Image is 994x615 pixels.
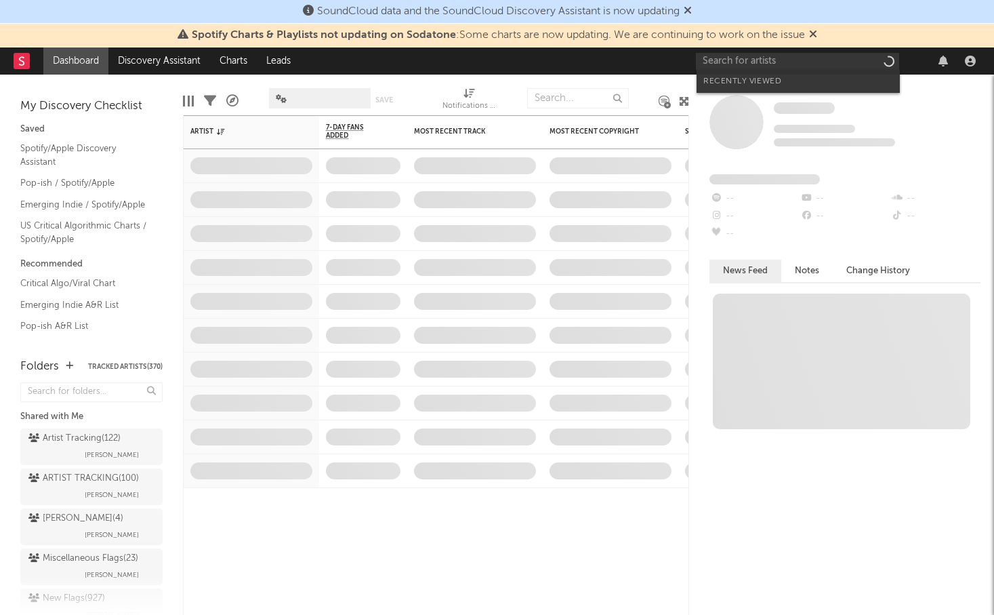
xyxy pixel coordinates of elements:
[800,190,890,207] div: --
[20,218,149,246] a: US Critical Algorithmic Charts / Spotify/Apple
[85,487,139,503] span: [PERSON_NAME]
[774,125,855,133] span: Tracking Since: [DATE]
[20,121,163,138] div: Saved
[28,511,123,527] div: [PERSON_NAME] ( 4 )
[809,30,817,41] span: Dismiss
[85,447,139,463] span: [PERSON_NAME]
[190,127,292,136] div: Artist
[326,123,380,140] span: 7-Day Fans Added
[108,47,210,75] a: Discovery Assistant
[774,138,895,146] span: 0 fans last week
[20,509,163,545] a: [PERSON_NAME](4)[PERSON_NAME]
[192,30,805,41] span: : Some charts are now updating. We are continuing to work on the issue
[20,319,149,334] a: Pop-ish A&R List
[20,382,163,402] input: Search for folders...
[696,53,899,70] input: Search for artists
[375,96,393,104] button: Save
[781,260,833,282] button: Notes
[709,190,800,207] div: --
[204,81,216,121] div: Filters
[442,81,497,121] div: Notifications (Artist)
[20,256,163,273] div: Recommended
[20,549,163,585] a: Miscellaneous Flags(23)[PERSON_NAME]
[210,47,257,75] a: Charts
[890,207,980,225] div: --
[226,81,239,121] div: A&R Pipeline
[20,276,149,291] a: Critical Algo/Viral Chart
[20,429,163,465] a: Artist Tracking(122)[PERSON_NAME]
[28,551,138,567] div: Miscellaneous Flags ( 23 )
[774,102,835,115] a: Some Artist
[833,260,924,282] button: Change History
[709,174,820,184] span: Fans Added by Platform
[709,260,781,282] button: News Feed
[703,73,893,90] div: Recently Viewed
[28,591,105,607] div: New Flags ( 927 )
[20,197,149,212] a: Emerging Indie / Spotify/Apple
[800,207,890,225] div: --
[20,176,149,191] a: Pop-ish / Spotify/Apple
[442,98,497,115] div: Notifications (Artist)
[257,47,300,75] a: Leads
[43,47,108,75] a: Dashboard
[183,81,194,121] div: Edit Columns
[685,127,787,136] div: Spotify Monthly Listeners
[550,127,651,136] div: Most Recent Copyright
[414,127,516,136] div: Most Recent Track
[20,141,149,169] a: Spotify/Apple Discovery Assistant
[85,527,139,543] span: [PERSON_NAME]
[709,207,800,225] div: --
[709,225,800,243] div: --
[317,6,680,17] span: SoundCloud data and the SoundCloud Discovery Assistant is now updating
[684,6,692,17] span: Dismiss
[192,30,456,41] span: Spotify Charts & Playlists not updating on Sodatone
[85,567,139,583] span: [PERSON_NAME]
[527,88,629,108] input: Search...
[20,359,59,375] div: Folders
[20,409,163,425] div: Shared with Me
[28,471,139,487] div: ARTIST TRACKING ( 100 )
[890,190,980,207] div: --
[88,363,163,370] button: Tracked Artists(370)
[20,98,163,115] div: My Discovery Checklist
[774,102,835,114] span: Some Artist
[20,298,149,313] a: Emerging Indie A&R List
[20,469,163,505] a: ARTIST TRACKING(100)[PERSON_NAME]
[28,431,121,447] div: Artist Tracking ( 122 )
